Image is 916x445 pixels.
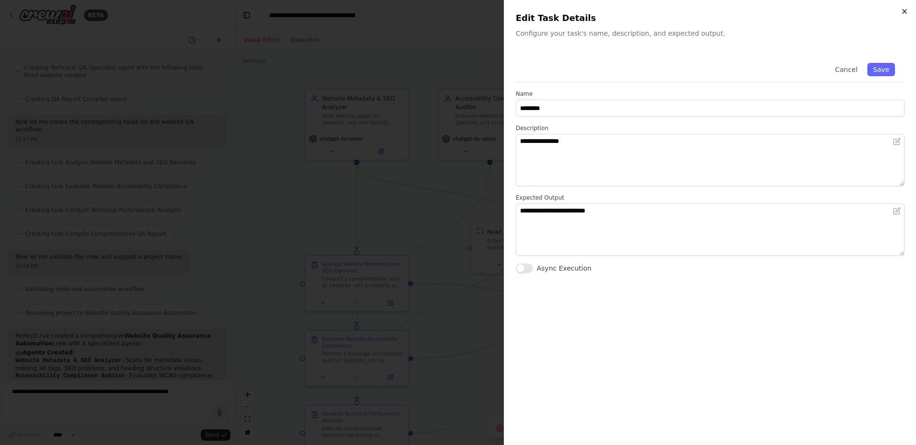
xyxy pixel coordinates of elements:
[537,263,592,273] label: Async Execution
[516,90,905,98] label: Name
[516,194,905,202] label: Expected Output
[516,124,905,132] label: Description
[516,29,905,38] p: Configure your task's name, description, and expected output.
[516,11,905,25] h2: Edit Task Details
[891,205,903,217] button: Open in editor
[829,63,863,76] button: Cancel
[891,136,903,147] button: Open in editor
[867,63,895,76] button: Save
